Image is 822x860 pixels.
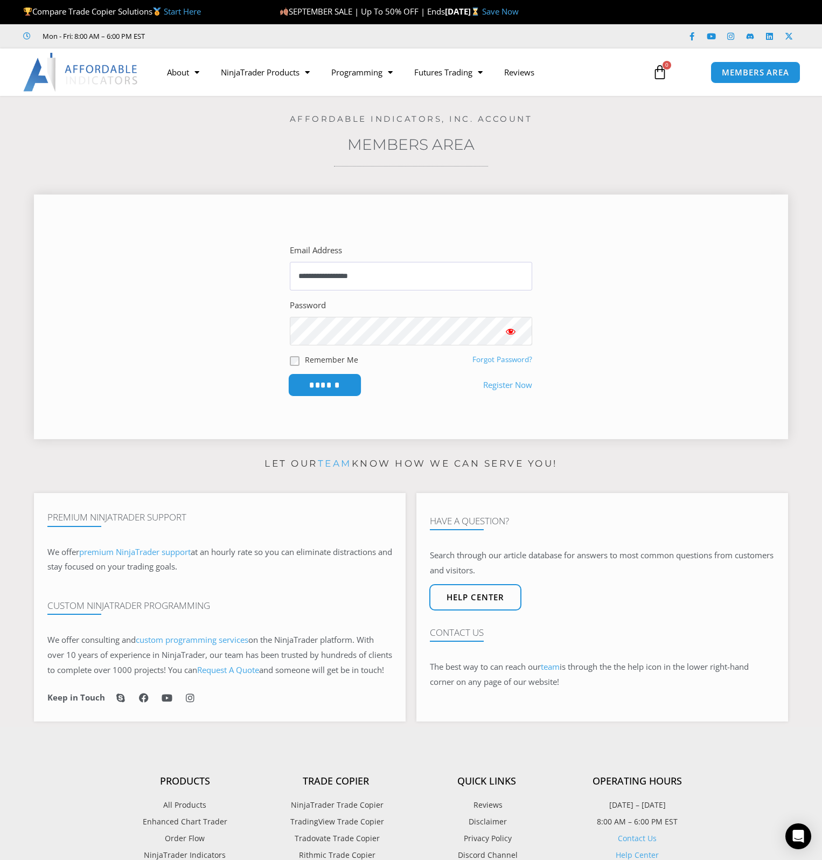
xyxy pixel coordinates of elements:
[471,8,479,16] img: ⌛
[47,512,392,523] h4: Premium NinjaTrader Support
[156,60,642,85] nav: Menu
[280,8,288,16] img: 🍂
[636,57,684,88] a: 0
[483,378,532,393] a: Register Now
[618,833,657,843] a: Contact Us
[288,815,384,829] span: TradingView Trade Copier
[305,354,358,365] label: Remember Me
[197,664,259,675] a: Request A Quote
[23,6,201,17] span: Compare Trade Copier Solutions
[47,546,392,572] span: at an hourly rate so you can eliminate distractions and stay focused on your trading goals.
[489,317,532,345] button: Show password
[292,831,380,845] span: Tradovate Trade Copier
[430,516,775,526] h4: Have A Question?
[24,8,32,16] img: 🏆
[430,548,775,578] p: Search through our article database for answers to most common questions from customers and visit...
[290,114,533,124] a: Affordable Indicators, Inc. Account
[785,823,811,849] div: Open Intercom Messenger
[493,60,545,85] a: Reviews
[430,627,775,638] h4: Contact Us
[165,831,205,845] span: Order Flow
[318,458,352,469] a: team
[429,584,521,611] a: Help center
[471,798,503,812] span: Reviews
[260,798,411,812] a: NinjaTrader Trade Copier
[160,31,322,41] iframe: Customer reviews powered by Trustpilot
[164,6,201,17] a: Start Here
[109,815,260,829] a: Enhanced Chart Trader
[482,6,519,17] a: Save Now
[260,815,411,829] a: TradingView Trade Copier
[23,53,139,92] img: LogoAI | Affordable Indicators – NinjaTrader
[347,135,475,154] a: Members Area
[260,831,411,845] a: Tradovate Trade Copier
[40,30,145,43] span: Mon - Fri: 8:00 AM – 6:00 PM EST
[710,61,800,84] a: MEMBERS AREA
[562,798,713,812] p: [DATE] – [DATE]
[321,60,403,85] a: Programming
[411,775,562,787] h4: Quick Links
[411,798,562,812] a: Reviews
[47,634,392,675] span: on the NinjaTrader platform. With over 10 years of experience in NinjaTrader, our team has been t...
[562,775,713,787] h4: Operating Hours
[47,600,392,611] h4: Custom NinjaTrader Programming
[288,798,384,812] span: NinjaTrader Trade Copier
[616,850,659,860] a: Help Center
[290,298,326,313] label: Password
[290,243,342,258] label: Email Address
[109,831,260,845] a: Order Flow
[260,775,411,787] h4: Trade Copier
[466,815,507,829] span: Disclaimer
[34,455,788,473] p: Let our know how we can serve you!
[663,61,671,70] span: 0
[403,60,493,85] a: Futures Trading
[461,831,512,845] span: Privacy Policy
[445,6,482,17] strong: [DATE]
[109,775,260,787] h4: Products
[47,634,248,645] span: We offer consulting and
[79,546,191,557] a: premium NinjaTrader support
[109,798,260,812] a: All Products
[156,60,210,85] a: About
[411,831,562,845] a: Privacy Policy
[47,692,105,703] h6: Keep in Touch
[143,815,227,829] span: Enhanced Chart Trader
[541,661,560,672] a: team
[472,355,532,364] a: Forgot Password?
[411,815,562,829] a: Disclaimer
[47,546,79,557] span: We offer
[153,8,161,16] img: 🥇
[163,798,206,812] span: All Products
[447,593,504,601] span: Help center
[136,634,248,645] a: custom programming services
[280,6,445,17] span: SEPTEMBER SALE | Up To 50% OFF | Ends
[562,815,713,829] p: 8:00 AM – 6:00 PM EST
[430,660,775,690] p: The best way to can reach our is through the the help icon in the lower right-hand corner on any ...
[210,60,321,85] a: NinjaTrader Products
[722,68,789,77] span: MEMBERS AREA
